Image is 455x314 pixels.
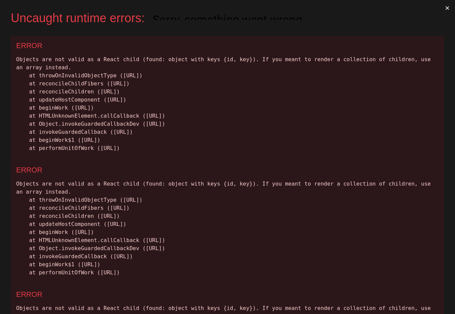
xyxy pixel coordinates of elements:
div: ERROR [16,290,439,299]
div: Objects are not valid as a React child (found: object with keys {id, key}). If you meant to rende... [16,180,439,277]
div: Objects are not valid as a React child (found: object with keys {id, key}). If you meant to rende... [16,55,439,152]
div: ERROR [16,41,439,50]
div: Uncaught runtime errors: [11,11,433,25]
div: ERROR [16,166,439,174]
